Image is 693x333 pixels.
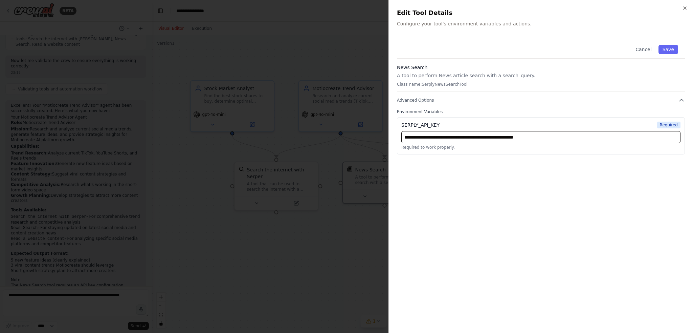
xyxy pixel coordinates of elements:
[397,82,685,87] p: Class name: SerplyNewsSearchTool
[401,122,440,128] div: SERPLY_API_KEY
[397,20,685,27] p: Configure your tool's environment variables and actions.
[657,122,680,128] span: Required
[658,45,678,54] button: Save
[397,72,685,79] p: A tool to perform News article search with a search_query.
[397,109,685,115] label: Environment Variables
[397,98,434,103] span: Advanced Options
[397,64,685,71] h3: News Search
[401,145,680,150] p: Required to work properly.
[397,8,685,18] h2: Edit Tool Details
[631,45,655,54] button: Cancel
[397,97,685,104] button: Advanced Options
